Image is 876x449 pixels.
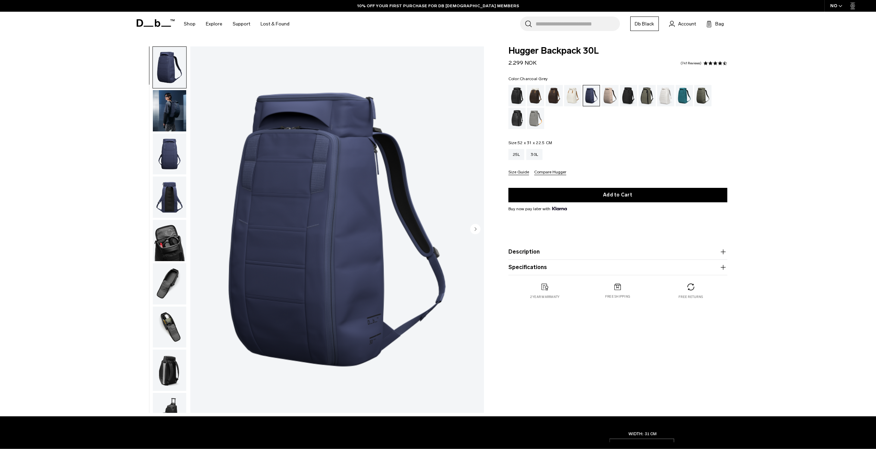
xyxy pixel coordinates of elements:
button: Hugger Backpack 30L Blue Hour [152,133,187,175]
a: Espresso [546,85,563,106]
img: Hugger Backpack 30L Blue Hour [153,263,186,304]
img: Hugger Backpack 30L Blue Hour [153,393,186,434]
img: Hugger Backpack 30L Blue Hour [190,46,484,413]
p: Free returns [678,295,703,299]
a: 10% OFF YOUR FIRST PURCHASE FOR DB [DEMOGRAPHIC_DATA] MEMBERS [357,3,519,9]
button: Specifications [508,263,727,271]
p: Free shipping [605,294,630,299]
span: 2.299 NOK [508,60,537,66]
p: 2 year warranty [530,295,560,299]
a: Blue Hour [583,85,600,106]
a: 25L [508,149,525,160]
button: Add to Cart [508,188,727,202]
a: Oatmilk [564,85,581,106]
a: Db Black [630,17,659,31]
a: Black Out [508,85,526,106]
a: Forest Green [638,85,656,106]
img: Hugger Backpack 30L Blue Hour [153,47,186,88]
button: Bag [706,20,724,28]
a: Moss Green [694,85,711,106]
span: Hugger Backpack 30L [508,46,727,55]
a: Shop [184,12,196,36]
img: Hugger Backpack 30L Blue Hour [153,177,186,218]
nav: Main Navigation [179,12,295,36]
span: Buy now pay later with [508,206,567,212]
a: Midnight Teal [676,85,693,106]
span: Bag [715,20,724,28]
button: Hugger Backpack 30L Blue Hour [152,349,187,391]
a: 30L [526,149,542,160]
img: Hugger Backpack 30L Blue Hour [153,307,186,348]
span: Charcoal Grey [520,76,548,81]
button: Hugger Backpack 30L Blue Hour [152,306,187,348]
button: Hugger Backpack 30L Blue Hour [152,263,187,305]
a: Sand Grey [527,108,544,129]
button: Next slide [470,224,481,235]
button: Hugger Backpack 30L Blue Hour [152,393,187,435]
img: Hugger Backpack 30L Blue Hour [153,350,186,391]
span: Account [678,20,696,28]
a: Explore [206,12,222,36]
button: Hugger Backpack 30L Blue Hour [152,220,187,261]
a: Support [233,12,250,36]
button: Compare Hugger [534,170,566,175]
a: Charcoal Grey [620,85,637,106]
a: Fogbow Beige [601,85,619,106]
button: Hugger Backpack 30L Blue Hour [152,176,187,218]
legend: Size: [508,141,552,145]
img: Hugger Backpack 30L Blue Hour [153,133,186,175]
a: 741 reviews [680,62,701,65]
li: 1 / 10 [190,46,484,413]
img: {"height" => 20, "alt" => "Klarna"} [552,207,567,210]
img: Hugger Backpack 30L Blue Hour [153,90,186,131]
legend: Color: [508,77,548,81]
img: Hugger Backpack 30L Blue Hour [153,220,186,261]
a: Account [669,20,696,28]
a: Cappuccino [527,85,544,106]
a: Reflective Black [508,108,526,129]
button: Hugger Backpack 30L Blue Hour [152,46,187,88]
span: 52 x 31 x 22.5 CM [518,140,552,145]
button: Hugger Backpack 30L Blue Hour [152,90,187,132]
a: Lost & Found [261,12,289,36]
button: Size Guide [508,170,529,175]
a: Clean Slate [657,85,674,106]
button: Description [508,248,727,256]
